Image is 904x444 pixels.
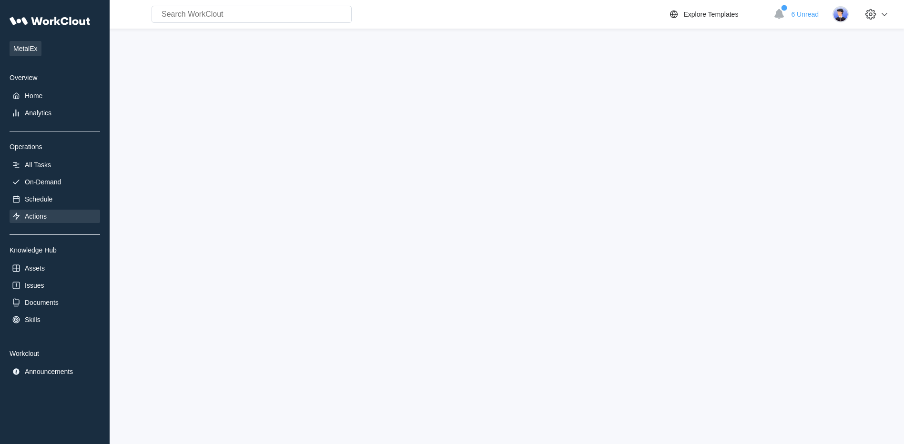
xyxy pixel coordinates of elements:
[10,192,100,206] a: Schedule
[10,262,100,275] a: Assets
[10,279,100,292] a: Issues
[10,313,100,326] a: Skills
[10,106,100,120] a: Analytics
[25,264,45,272] div: Assets
[25,92,42,100] div: Home
[10,158,100,172] a: All Tasks
[683,10,738,18] div: Explore Templates
[10,89,100,102] a: Home
[25,161,51,169] div: All Tasks
[152,6,352,23] input: Search WorkClout
[10,175,100,189] a: On-Demand
[25,316,41,323] div: Skills
[25,178,61,186] div: On-Demand
[25,212,47,220] div: Actions
[791,10,819,18] span: 6 Unread
[10,74,100,81] div: Overview
[10,210,100,223] a: Actions
[25,195,52,203] div: Schedule
[25,368,73,375] div: Announcements
[833,6,849,22] img: user-5.png
[10,365,100,378] a: Announcements
[25,282,44,289] div: Issues
[10,296,100,309] a: Documents
[10,246,100,254] div: Knowledge Hub
[10,41,41,56] span: MetalEx
[10,350,100,357] div: Workclout
[25,299,59,306] div: Documents
[668,9,769,20] a: Explore Templates
[10,143,100,151] div: Operations
[25,109,51,117] div: Analytics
